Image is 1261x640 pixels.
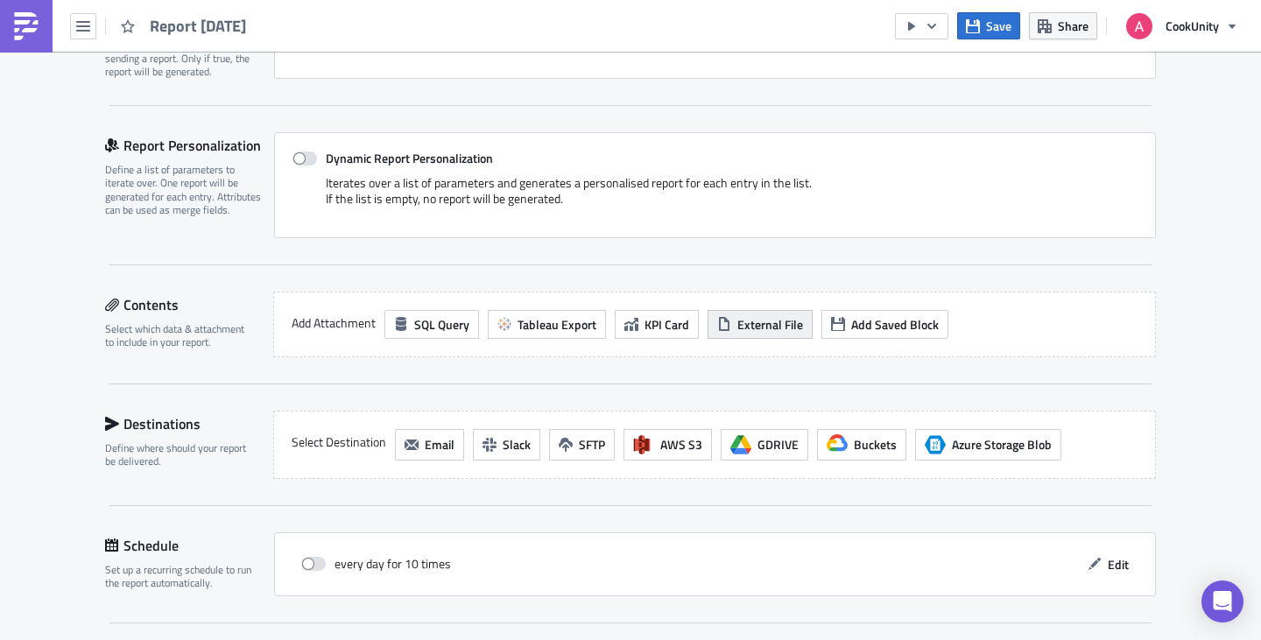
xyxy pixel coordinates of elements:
[660,435,702,454] span: AWS S3
[1201,580,1243,622] div: Open Intercom Messenger
[549,429,615,461] button: SFTP
[473,429,540,461] button: Slack
[105,132,274,158] div: Report Personalization
[105,322,253,349] div: Select which data & attachment to include in your report.
[292,175,1138,220] div: Iterates over a list of parameters and generates a personalised report for each entry in the list...
[952,435,1052,454] span: Azure Storage Blob
[12,12,40,40] img: PushMetrics
[957,12,1020,39] button: Save
[105,292,253,318] div: Contents
[623,429,712,461] button: AWS S3
[518,315,596,334] span: Tableau Export
[105,532,274,559] div: Schedule
[414,315,469,334] span: SQL Query
[708,310,813,339] button: External File
[150,16,248,36] span: Report [DATE]
[1108,555,1129,573] span: Edit
[851,315,939,334] span: Add Saved Block
[105,25,263,79] div: Optionally, perform a condition check before generating and sending a report. Only if true, the r...
[292,429,386,455] label: Select Destination
[384,310,479,339] button: SQL Query
[488,310,606,339] button: Tableau Export
[854,435,897,454] span: Buckets
[1116,7,1248,46] button: CookUnity
[925,434,946,455] span: Azure Storage Blob
[425,435,454,454] span: Email
[721,429,808,461] button: GDRIVE
[915,429,1061,461] button: Azure Storage BlobAzure Storage Blob
[105,163,263,217] div: Define a list of parameters to iterate over. One report will be generated for each entry. Attribu...
[1079,551,1138,578] button: Edit
[1029,12,1097,39] button: Share
[503,435,531,454] span: Slack
[986,17,1011,35] span: Save
[737,315,803,334] span: External File
[1058,17,1088,35] span: Share
[395,429,464,461] button: Email
[579,435,605,454] span: SFTP
[105,563,263,590] div: Set up a recurring schedule to run the report automatically.
[105,441,253,468] div: Define where should your report be delivered.
[615,310,699,339] button: KPI Card
[817,429,906,461] button: Buckets
[1166,17,1219,35] span: CookUnity
[292,310,376,336] label: Add Attachment
[1124,11,1154,41] img: Avatar
[105,411,253,437] div: Destinations
[301,551,451,577] div: every day for 10 times
[757,435,799,454] span: GDRIVE
[326,149,493,167] strong: Dynamic Report Personalization
[821,310,948,339] button: Add Saved Block
[645,315,689,334] span: KPI Card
